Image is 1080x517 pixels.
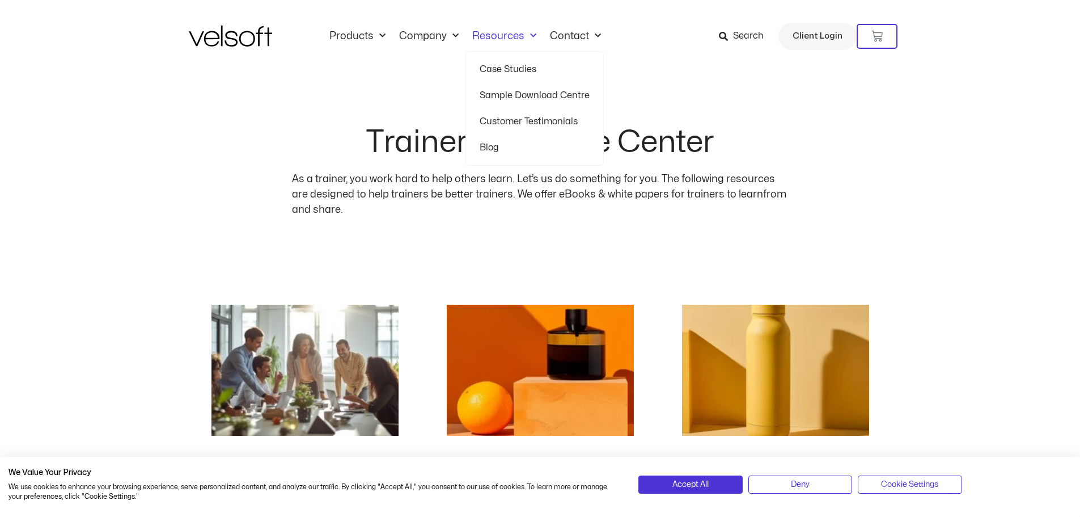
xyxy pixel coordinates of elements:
ul: ResourcesMenu Toggle [465,51,604,166]
h2: Trainer Resource Center [366,127,714,158]
a: Search [719,27,772,46]
span: Search [733,29,764,44]
a: ContactMenu Toggle [543,30,608,43]
a: Client Login [778,23,857,50]
span: Cookie Settings [881,478,938,491]
p: As a trainer, you work hard to help others learn. Let’s us do something for you. The following re... [292,171,788,217]
a: how to build community in the workplace [211,305,399,436]
a: ResourcesMenu Toggle [465,30,543,43]
span: Accept All [672,478,709,491]
img: Velsoft Training Materials [189,26,272,47]
a: Case Studies [480,56,590,82]
a: CompanyMenu Toggle [392,30,465,43]
button: Accept all cookies [638,476,742,494]
button: Adjust cookie preferences [858,476,962,494]
button: Deny all cookies [748,476,852,494]
h2: We Value Your Privacy [9,468,621,478]
span: Client Login [793,29,842,44]
p: We use cookies to enhance your browsing experience, serve personalized content, and analyze our t... [9,482,621,502]
a: ProductsMenu Toggle [323,30,392,43]
a: Blog [480,134,590,161]
a: Sample Download Centre [480,82,590,108]
a: Customer Testimonials [480,108,590,134]
span: Deny [791,478,810,491]
nav: Menu [323,30,608,43]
